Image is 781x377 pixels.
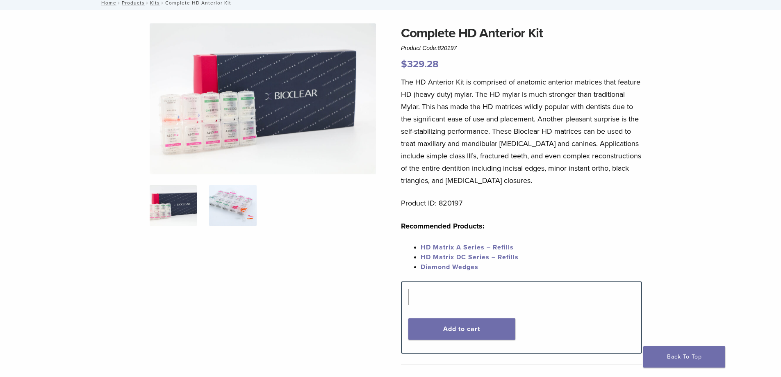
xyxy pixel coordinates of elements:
p: Product ID: 820197 [401,197,642,209]
a: HD Matrix DC Series – Refills [421,253,519,261]
img: Complete HD Anterior Kit - Image 2 [209,185,256,226]
button: Add to cart [408,318,515,340]
a: Back To Top [643,346,725,368]
a: HD Matrix A Series – Refills [421,243,514,251]
h1: Complete HD Anterior Kit [401,23,642,43]
span: $ [401,58,407,70]
span: / [160,1,165,5]
a: Diamond Wedges [421,263,478,271]
p: The HD Anterior Kit is comprised of anatomic anterior matrices that feature HD (heavy duty) mylar... [401,76,642,187]
span: / [145,1,150,5]
bdi: 329.28 [401,58,439,70]
img: IMG_8088 (1) [150,23,376,174]
img: IMG_8088-1-324x324.jpg [150,185,197,226]
span: / [116,1,122,5]
span: Product Code: [401,45,457,51]
strong: Recommended Products: [401,222,485,231]
span: 820197 [438,45,457,51]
